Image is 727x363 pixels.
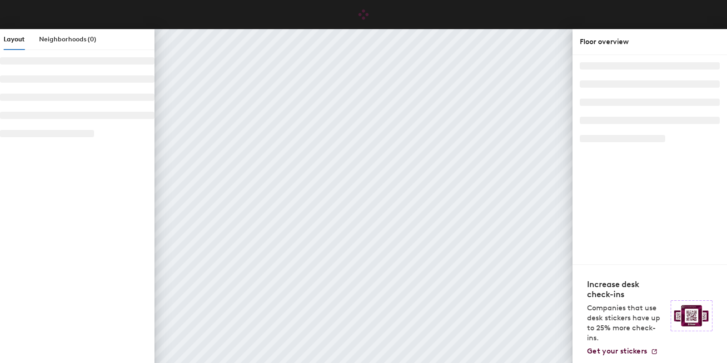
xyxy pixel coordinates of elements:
[671,300,712,331] img: Sticker logo
[587,279,665,299] h4: Increase desk check-ins
[39,35,96,43] span: Neighborhoods (0)
[587,303,665,343] p: Companies that use desk stickers have up to 25% more check-ins.
[587,347,647,355] span: Get your stickers
[587,347,658,356] a: Get your stickers
[580,36,720,47] div: Floor overview
[4,35,25,43] span: Layout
